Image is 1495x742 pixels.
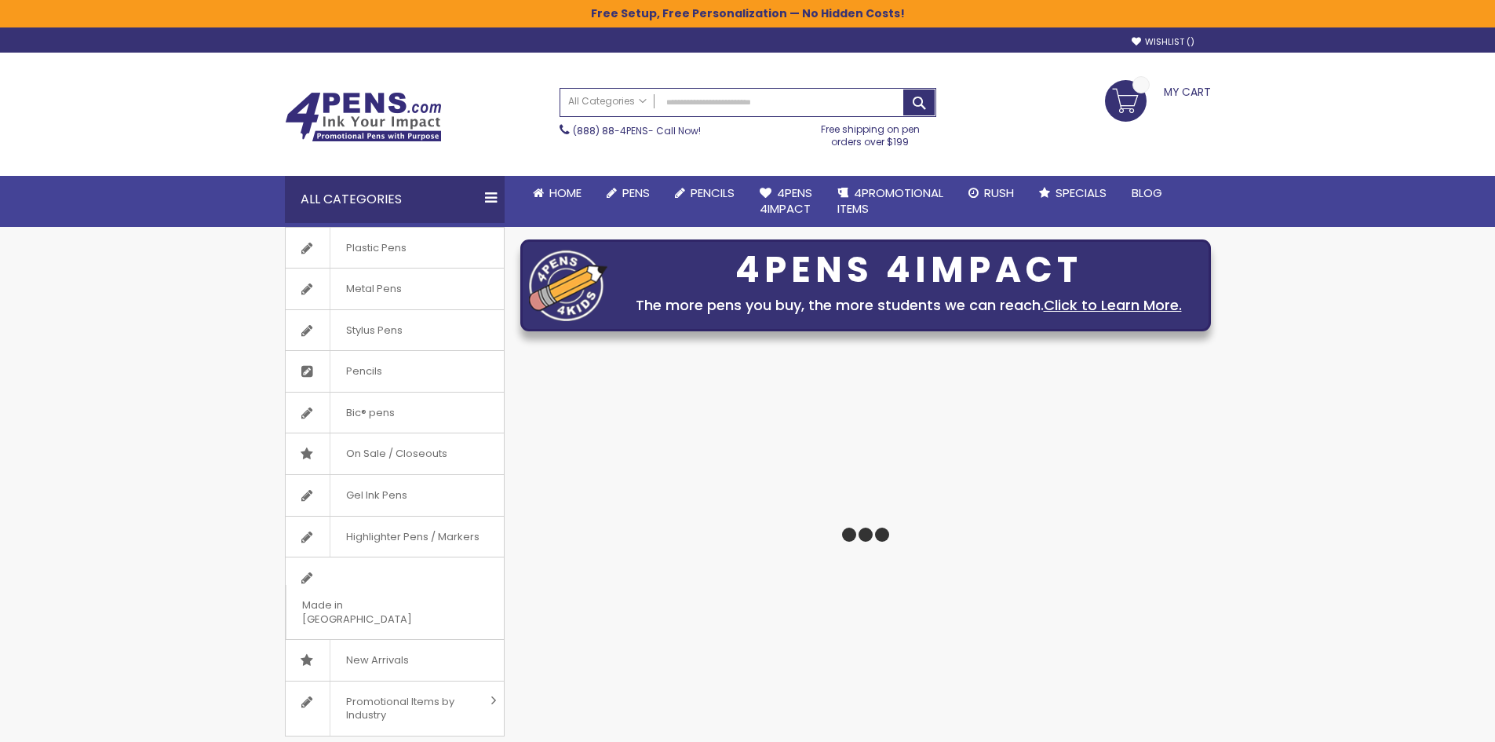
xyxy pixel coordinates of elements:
span: Pencils [330,351,398,392]
span: Rush [984,185,1014,201]
span: All Categories [568,95,647,108]
div: 4PENS 4IMPACT [615,254,1202,287]
a: Bic® pens [286,393,504,433]
a: Pencils [286,351,504,392]
span: Highlighter Pens / Markers [330,517,495,557]
a: Blog [1119,176,1175,210]
a: All Categories [560,89,655,115]
span: Stylus Pens [330,310,418,351]
span: - Call Now! [573,124,701,137]
span: Pens [622,185,650,201]
span: Gel Ink Pens [330,475,423,516]
a: Rush [956,176,1026,210]
a: Gel Ink Pens [286,475,504,516]
div: All Categories [285,176,505,223]
a: Home [520,176,594,210]
span: New Arrivals [330,640,425,681]
span: Made in [GEOGRAPHIC_DATA] [286,585,465,639]
span: 4PROMOTIONAL ITEMS [837,185,943,217]
span: On Sale / Closeouts [330,433,463,474]
a: On Sale / Closeouts [286,433,504,474]
img: 4Pens Custom Pens and Promotional Products [285,92,442,142]
a: Highlighter Pens / Markers [286,517,504,557]
span: Promotional Items by Industry [330,682,485,736]
a: Plastic Pens [286,228,504,269]
div: The more pens you buy, the more students we can reach. [615,294,1202,316]
div: Free shipping on pen orders over $199 [804,117,936,148]
span: Home [549,185,582,201]
a: Click to Learn More. [1044,295,1182,315]
a: Metal Pens [286,269,504,309]
span: Metal Pens [330,269,418,309]
span: Blog [1132,185,1162,201]
a: New Arrivals [286,640,504,681]
span: Bic® pens [330,393,410,433]
a: Made in [GEOGRAPHIC_DATA] [286,557,504,639]
a: Pens [594,176,662,210]
a: Promotional Items by Industry [286,682,504,736]
span: 4Pens 4impact [760,185,812,217]
a: (888) 88-4PENS [573,124,648,137]
span: Plastic Pens [330,228,422,269]
a: Wishlist [1132,36,1194,48]
a: Pencils [662,176,747,210]
a: Specials [1026,176,1119,210]
span: Specials [1056,185,1107,201]
img: four_pen_logo.png [529,250,607,321]
a: 4PROMOTIONALITEMS [825,176,956,227]
span: Pencils [691,185,735,201]
a: 4Pens4impact [747,176,825,227]
a: Stylus Pens [286,310,504,351]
